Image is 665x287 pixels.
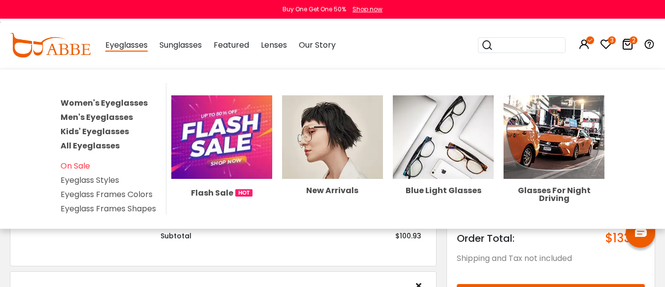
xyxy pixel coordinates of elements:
a: 2 [622,40,633,52]
i: 3 [608,36,616,44]
a: Women's Eyeglasses [61,97,148,109]
img: New Arrivals [282,95,383,178]
div: Shipping and Tax not included [457,253,645,264]
a: Eyeglass Frames Colors [61,189,153,200]
a: Eyeglass Frames Shapes [61,203,156,214]
div: New Arrivals [282,187,383,195]
a: New Arrivals [282,131,383,194]
a: Shop now [348,5,382,13]
a: Glasses For Night Driving [504,131,604,202]
div: Glasses For Night Driving [504,187,604,202]
a: Men's Eyeglasses [61,112,133,123]
img: chat [635,229,647,237]
span: Flash Sale [191,187,233,199]
img: Blue Light Glasses [393,95,494,178]
span: Eyeglasses [105,39,148,52]
div: Buy One Get One 50% [283,5,346,14]
span: Our Story [299,39,336,51]
span: Sunglasses [159,39,202,51]
span: $133.41 [605,231,645,245]
i: 2 [630,36,637,44]
img: Glasses For Night Driving [504,95,604,178]
a: Kids' Eyeglasses [61,126,129,137]
img: abbeglasses.com [10,33,91,57]
div: Blue Light Glasses [393,187,494,195]
img: 1724998894317IetNH.gif [235,189,253,197]
a: Eyeglass Styles [61,174,119,186]
div: Subtotal [160,231,191,241]
span: Lenses [261,39,287,51]
a: Flash Sale [171,131,272,199]
a: Blue Light Glasses [393,131,494,194]
a: On Sale [61,160,90,172]
img: Flash Sale [171,95,272,178]
div: Shop now [352,5,382,14]
span: Order Total: [457,231,514,245]
div: $100.93 [395,231,421,241]
a: All Eyeglasses [61,140,120,151]
a: 3 [600,40,612,52]
span: Featured [214,39,249,51]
